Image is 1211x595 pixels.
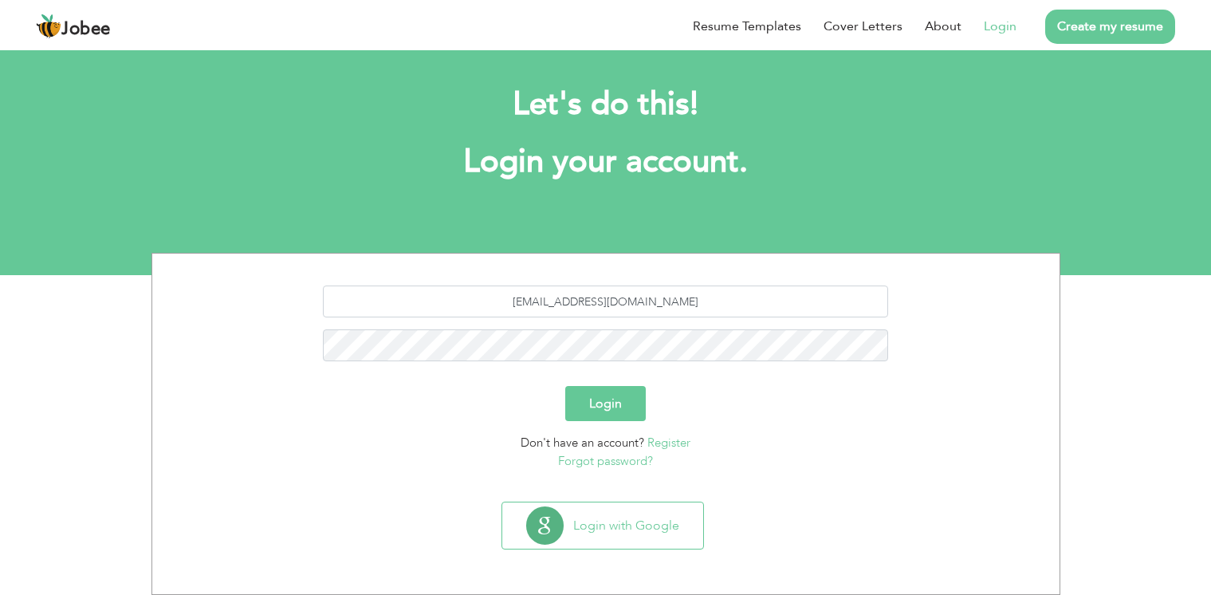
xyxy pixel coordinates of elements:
a: Cover Letters [824,17,902,36]
a: About [925,17,961,36]
a: Jobee [36,14,111,39]
button: Login [565,386,646,421]
input: Email [323,286,888,317]
a: Resume Templates [693,17,801,36]
h2: Let's do this! [175,84,1036,125]
h1: Login your account. [175,141,1036,183]
a: Forgot password? [558,453,653,469]
a: Login [984,17,1016,36]
button: Login with Google [502,502,703,549]
a: Register [647,435,690,451]
img: jobee.io [36,14,61,39]
a: Create my resume [1045,10,1175,44]
span: Don't have an account? [521,435,644,451]
span: Jobee [61,21,111,38]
